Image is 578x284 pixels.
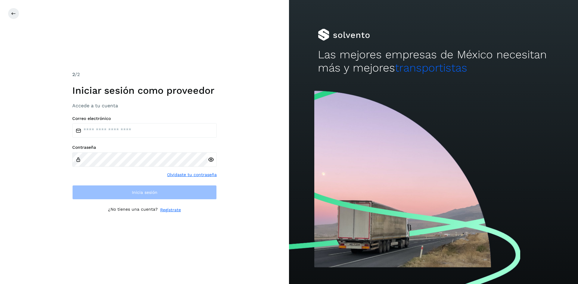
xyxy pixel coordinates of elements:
h2: Las mejores empresas de México necesitan más y mejores [318,48,549,75]
span: Inicia sesión [132,190,157,194]
p: ¿No tienes una cuenta? [108,207,158,213]
label: Contraseña [72,145,217,150]
div: /2 [72,71,217,78]
a: Regístrate [160,207,181,213]
span: 2 [72,72,75,77]
span: transportistas [395,61,467,74]
h1: Iniciar sesión como proveedor [72,85,217,96]
button: Inicia sesión [72,185,217,200]
label: Correo electrónico [72,116,217,121]
h3: Accede a tu cuenta [72,103,217,108]
a: Olvidaste tu contraseña [167,172,217,178]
